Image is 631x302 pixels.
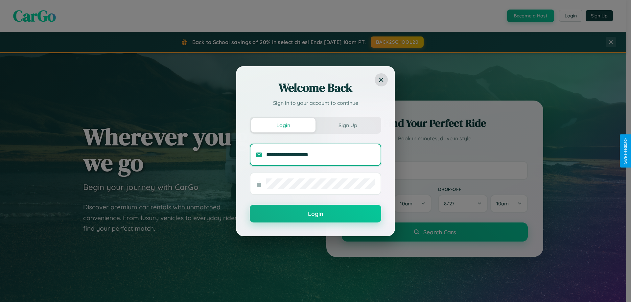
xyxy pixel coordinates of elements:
[251,118,315,132] button: Login
[250,205,381,222] button: Login
[250,99,381,107] p: Sign in to your account to continue
[315,118,380,132] button: Sign Up
[623,138,628,164] div: Give Feedback
[250,80,381,96] h2: Welcome Back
